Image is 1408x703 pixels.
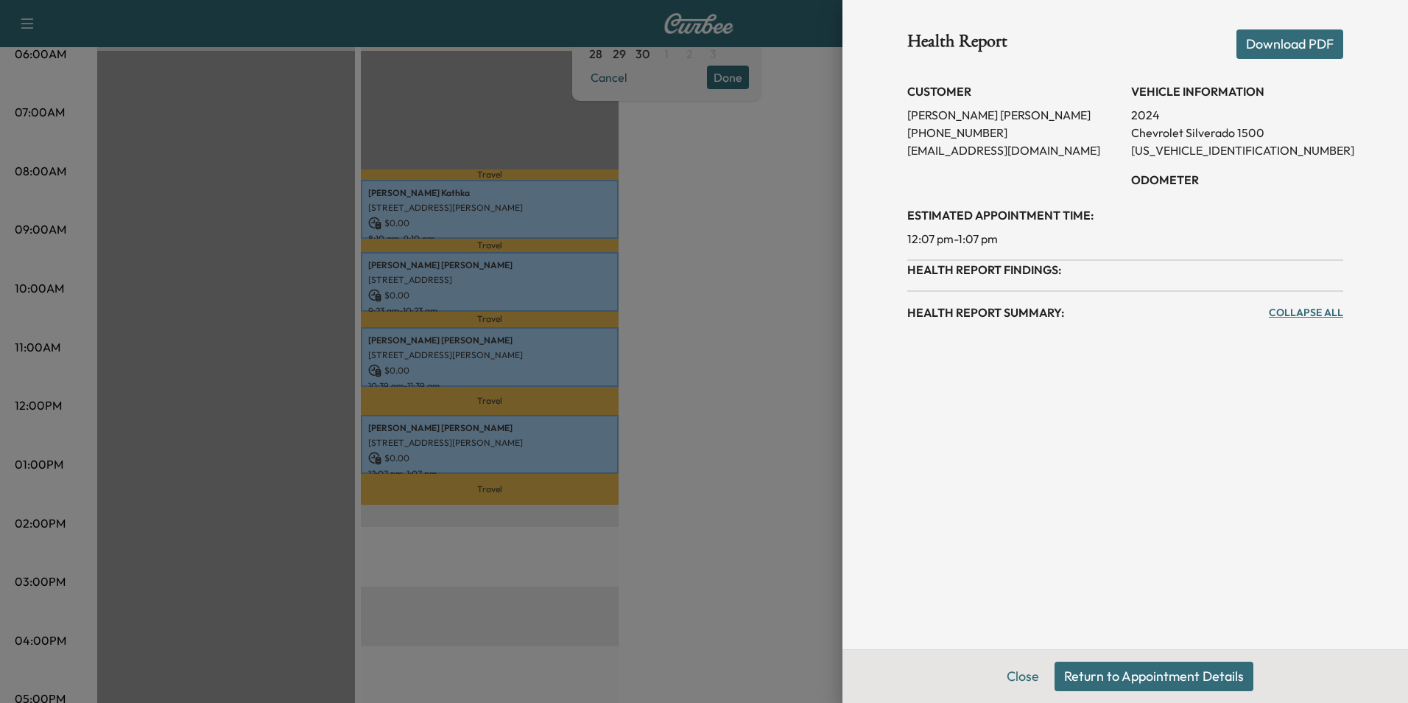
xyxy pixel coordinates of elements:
p: [PERSON_NAME] [PERSON_NAME] [907,106,1119,124]
h3: Odometer [1131,171,1343,189]
h3: VEHICLE INFORMATION [1131,83,1343,100]
h3: CUSTOMER [907,83,1119,100]
p: [US_VEHICLE_IDENTIFICATION_NUMBER] [1131,141,1343,159]
p: [EMAIL_ADDRESS][DOMAIN_NAME] [907,141,1119,159]
button: Download PDF [1236,29,1343,59]
button: Return to Appointment Details [1055,662,1253,691]
a: Collapse All [1269,305,1343,320]
h3: Health Report Summary: [907,304,1343,321]
p: [PHONE_NUMBER] [907,124,1119,141]
h1: Health Report [907,32,1007,56]
h3: Health Report Findings: [907,261,1343,279]
p: 12:07 pm - 1:07 pm [907,230,1343,248]
button: Close [997,662,1049,691]
h3: Estimated Appointment Time: [907,206,1343,224]
p: Chevrolet Silverado 1500 [1131,124,1343,141]
p: 2024 [1131,106,1343,124]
